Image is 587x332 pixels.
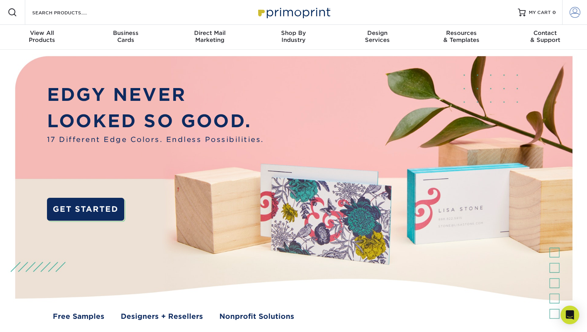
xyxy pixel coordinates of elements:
span: Shop By [252,29,335,36]
a: GET STARTED [47,198,124,221]
div: Cards [84,29,168,43]
a: Contact& Support [503,25,587,50]
span: Contact [503,29,587,36]
span: 17 Different Edge Colors. Endless Possibilities. [47,134,264,145]
a: Resources& Templates [419,25,503,50]
span: 0 [552,10,556,15]
div: Industry [252,29,335,43]
p: EDGY NEVER [47,81,264,108]
span: Resources [419,29,503,36]
div: Services [335,29,419,43]
a: BusinessCards [84,25,168,50]
a: DesignServices [335,25,419,50]
span: MY CART [529,9,551,16]
div: Open Intercom Messenger [561,306,579,324]
p: LOOKED SO GOOD. [47,108,264,134]
a: Shop ByIndustry [252,25,335,50]
img: Primoprint [255,4,332,21]
div: & Support [503,29,587,43]
span: Business [84,29,168,36]
span: Direct Mail [168,29,252,36]
div: Marketing [168,29,252,43]
span: Design [335,29,419,36]
input: SEARCH PRODUCTS..... [31,8,107,17]
a: Direct MailMarketing [168,25,252,50]
a: Nonprofit Solutions [219,311,294,322]
div: & Templates [419,29,503,43]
